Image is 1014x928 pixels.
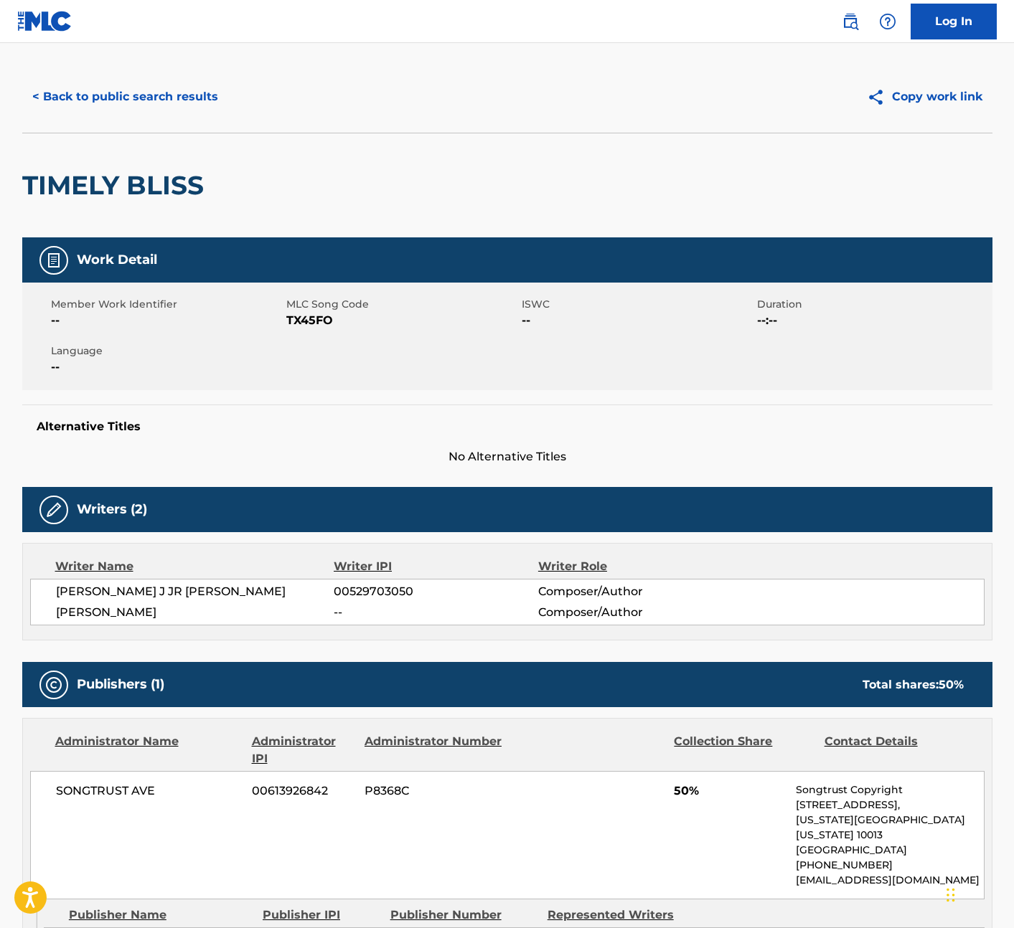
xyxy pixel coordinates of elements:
p: [EMAIL_ADDRESS][DOMAIN_NAME] [796,873,983,888]
span: 00613926842 [252,782,354,800]
span: Duration [757,297,989,312]
img: MLC Logo [17,11,72,32]
img: Work Detail [45,252,62,269]
iframe: Chat Widget [942,859,1014,928]
span: --:-- [757,312,989,329]
span: -- [334,604,537,621]
img: search [842,13,859,30]
div: Represented Writers [548,906,694,924]
div: Publisher IPI [263,906,380,924]
h2: TIMELY BLISS [22,169,211,202]
span: ISWC [522,297,754,312]
span: [PERSON_NAME] J JR [PERSON_NAME] [56,583,334,600]
span: SONGTRUST AVE [56,782,242,800]
h5: Writers (2) [77,501,147,518]
div: Writer IPI [334,558,538,575]
img: Publishers [45,676,62,693]
p: Songtrust Copyright [796,782,983,797]
div: Administrator Number [365,733,504,767]
span: Language [51,344,283,359]
span: No Alternative Titles [22,448,992,465]
p: [STREET_ADDRESS], [796,797,983,813]
h5: Alternative Titles [37,420,978,434]
span: -- [522,312,754,329]
span: P8368C [365,782,504,800]
span: Composer/Author [538,604,724,621]
span: 00529703050 [334,583,537,600]
span: 50 % [939,678,964,691]
div: Publisher Number [390,906,537,924]
div: Writer Role [538,558,724,575]
div: Drag [947,873,955,917]
img: Copy work link [867,88,892,106]
button: < Back to public search results [22,79,228,115]
span: Member Work Identifier [51,297,283,312]
span: -- [51,359,283,376]
span: -- [51,312,283,329]
div: Administrator Name [55,733,241,767]
a: Log In [911,4,997,39]
div: Administrator IPI [252,733,354,767]
div: Collection Share [674,733,813,767]
span: Composer/Author [538,583,724,600]
div: Total shares: [863,676,964,693]
span: MLC Song Code [286,297,518,312]
img: Writers [45,501,62,519]
span: 50% [674,782,785,800]
div: Writer Name [55,558,334,575]
h5: Work Detail [77,252,157,268]
img: help [879,13,896,30]
p: [GEOGRAPHIC_DATA] [796,843,983,858]
span: TX45FO [286,312,518,329]
div: Help [873,7,902,36]
span: [PERSON_NAME] [56,604,334,621]
div: Contact Details [825,733,964,767]
h5: Publishers (1) [77,676,164,693]
button: Copy work link [857,79,992,115]
p: [US_STATE][GEOGRAPHIC_DATA][US_STATE] 10013 [796,813,983,843]
div: Publisher Name [69,906,252,924]
a: Public Search [836,7,865,36]
p: [PHONE_NUMBER] [796,858,983,873]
